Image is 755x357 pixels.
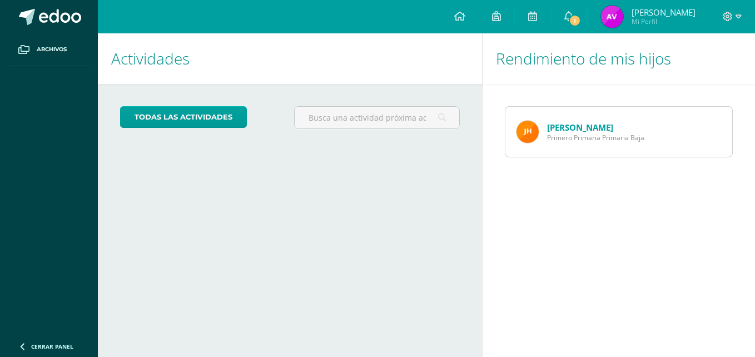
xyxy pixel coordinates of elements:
[632,17,696,26] span: Mi Perfil
[601,6,623,28] img: 70a1b0b93100780b459e24aaf3ad92bb.png
[516,121,539,143] img: e47a7e991e11a18a5d6f5702de46d060.png
[295,107,459,128] input: Busca una actividad próxima aquí...
[37,45,67,54] span: Archivos
[31,343,73,350] span: Cerrar panel
[632,7,696,18] span: [PERSON_NAME]
[569,14,581,27] span: 1
[120,106,247,128] a: todas las Actividades
[496,33,742,84] h1: Rendimiento de mis hijos
[9,33,89,66] a: Archivos
[547,122,613,133] a: [PERSON_NAME]
[111,33,469,84] h1: Actividades
[547,133,644,142] span: Primero Primaria Primaria Baja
